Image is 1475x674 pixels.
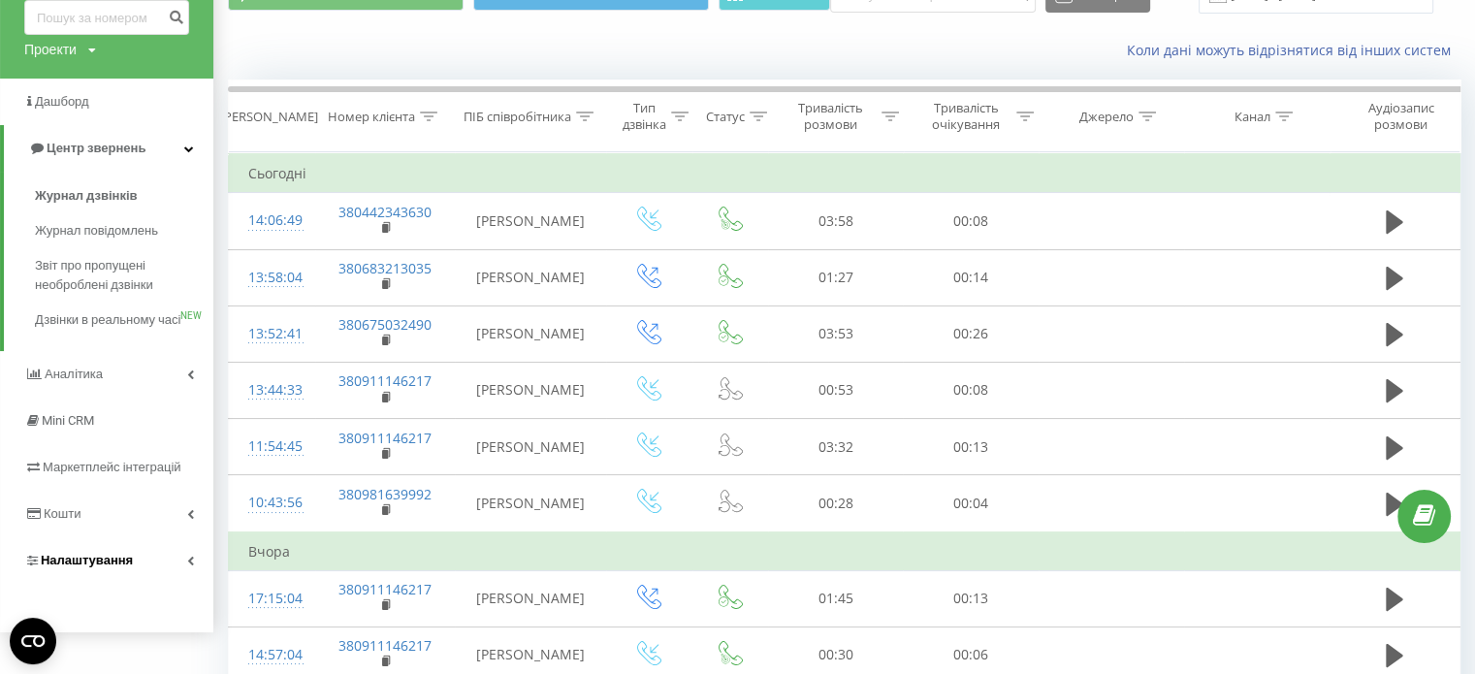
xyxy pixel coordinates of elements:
[44,506,80,521] span: Кошти
[903,249,1038,305] td: 00:14
[1235,109,1270,125] div: Канал
[455,570,606,626] td: [PERSON_NAME]
[455,193,606,249] td: [PERSON_NAME]
[35,94,89,109] span: Дашборд
[35,303,213,337] a: Дзвінки в реальному часіNEW
[768,570,903,626] td: 01:45
[455,305,606,362] td: [PERSON_NAME]
[455,362,606,418] td: [PERSON_NAME]
[43,460,181,474] span: Маркетплейс інтеграцій
[786,100,876,133] div: Тривалість розмови
[248,202,296,240] div: 14:06:49
[35,178,213,213] a: Журнал дзвінків
[768,475,903,532] td: 00:28
[455,475,606,532] td: [PERSON_NAME]
[42,413,94,428] span: Mini CRM
[623,100,666,133] div: Тип дзвінка
[248,428,296,465] div: 11:54:45
[338,429,432,447] a: 380911146217
[921,100,1011,133] div: Тривалість очікування
[35,256,204,295] span: Звіт про пропущені необроблені дзвінки
[248,580,296,618] div: 17:15:04
[464,109,571,125] div: ПІБ співробітника
[768,419,903,475] td: 03:32
[10,618,56,664] button: Open CMP widget
[903,475,1038,532] td: 00:04
[338,485,432,503] a: 380981639992
[903,419,1038,475] td: 00:13
[4,125,213,172] a: Центр звернень
[338,580,432,598] a: 380911146217
[220,109,318,125] div: [PERSON_NAME]
[338,636,432,655] a: 380911146217
[229,154,1460,193] td: Сьогодні
[455,419,606,475] td: [PERSON_NAME]
[248,259,296,297] div: 13:58:04
[35,186,138,206] span: Журнал дзвінків
[328,109,415,125] div: Номер клієнта
[768,249,903,305] td: 01:27
[35,221,158,241] span: Журнал повідомлень
[338,371,432,390] a: 380911146217
[35,213,213,248] a: Журнал повідомлень
[706,109,745,125] div: Статус
[455,249,606,305] td: [PERSON_NAME]
[903,305,1038,362] td: 00:26
[47,141,145,155] span: Центр звернень
[248,636,296,674] div: 14:57:04
[45,367,103,381] span: Аналiтика
[35,248,213,303] a: Звіт про пропущені необроблені дзвінки
[35,310,180,330] span: Дзвінки в реальному часі
[903,362,1038,418] td: 00:08
[768,305,903,362] td: 03:53
[903,193,1038,249] td: 00:08
[338,315,432,334] a: 380675032490
[1079,109,1134,125] div: Джерело
[248,315,296,353] div: 13:52:41
[903,570,1038,626] td: 00:13
[338,259,432,277] a: 380683213035
[768,362,903,418] td: 00:53
[768,193,903,249] td: 03:58
[1127,41,1460,59] a: Коли дані можуть відрізнятися вiд інших систем
[229,532,1460,571] td: Вчора
[41,553,133,567] span: Налаштування
[248,484,296,522] div: 10:43:56
[24,40,77,59] div: Проекти
[338,203,432,221] a: 380442343630
[248,371,296,409] div: 13:44:33
[1348,100,1455,133] div: Аудіозапис розмови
